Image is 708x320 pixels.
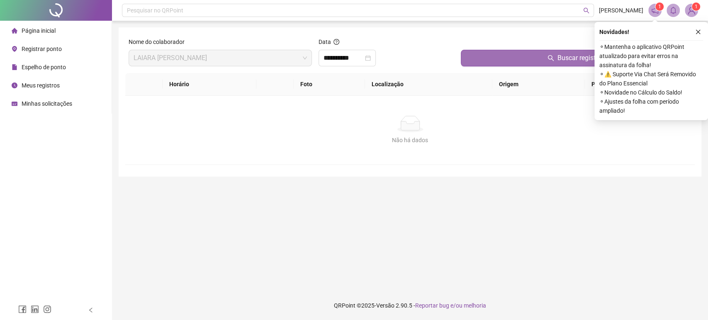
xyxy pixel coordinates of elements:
span: search [583,7,589,14]
sup: Atualize o seu contato no menu Meus Dados [692,2,700,11]
span: Página inicial [22,27,56,34]
span: 1 [658,4,661,10]
label: Nome do colaborador [129,37,190,46]
span: home [12,28,17,34]
span: ⚬ Novidade no Cálculo do Saldo! [599,88,703,97]
th: Localização [365,73,492,96]
span: question-circle [333,39,339,45]
span: Registrar ponto [22,46,62,52]
span: ⚬ ⚠️ Suporte Via Chat Será Removido do Plano Essencial [599,70,703,88]
span: Meus registros [22,82,60,89]
span: ⚬ Ajustes da folha com período ampliado! [599,97,703,115]
span: clock-circle [12,82,17,88]
div: Não há dados [135,136,685,145]
span: facebook [18,305,27,313]
span: Reportar bug e/ou melhoria [415,302,486,309]
span: Novidades ! [599,27,629,36]
span: Buscar registros [557,53,605,63]
span: Minhas solicitações [22,100,72,107]
th: Origem [492,73,585,96]
button: Buscar registros [461,50,691,66]
th: Horário [163,73,256,96]
span: search [547,55,554,61]
span: LAIARA JESUS DE CARVALHO [134,50,307,66]
span: 1 [695,4,698,10]
span: Data [319,39,331,45]
sup: 1 [655,2,664,11]
span: environment [12,46,17,52]
span: file [12,64,17,70]
span: bell [669,7,677,14]
span: linkedin [31,305,39,313]
span: close [695,29,701,35]
th: Foto [294,73,365,96]
th: Protocolo [585,73,695,96]
span: Espelho de ponto [22,64,66,70]
span: schedule [12,101,17,107]
img: 84044 [685,4,698,17]
span: left [88,307,94,313]
span: Versão [376,302,394,309]
footer: QRPoint © 2025 - 2.90.5 - [112,291,708,320]
span: [PERSON_NAME] [599,6,643,15]
span: notification [651,7,659,14]
span: ⚬ Mantenha o aplicativo QRPoint atualizado para evitar erros na assinatura da folha! [599,42,703,70]
span: instagram [43,305,51,313]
